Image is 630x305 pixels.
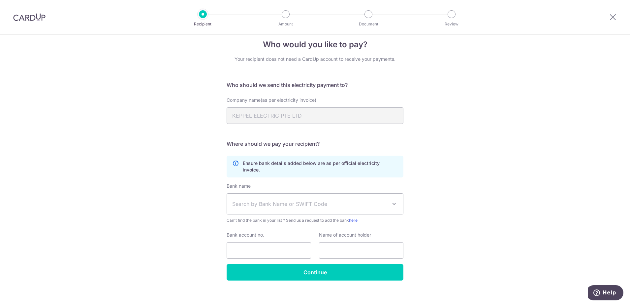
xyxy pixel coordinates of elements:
a: here [349,218,358,223]
label: Bank name [227,183,251,189]
p: Amount [261,21,310,27]
span: Search by Bank Name or SWIFT Code [232,200,387,208]
label: Bank account no. [227,232,264,238]
p: Recipient [178,21,227,27]
iframe: Opens a widget where you can find more information [588,285,623,302]
div: Your recipient does not need a CardUp account to receive your payments. [227,56,403,62]
input: Continue [227,264,403,281]
span: Can't find the bank in your list ? Send us a request to add the bank [227,217,403,224]
p: Ensure bank details added below are as per official electricity invoice. [243,160,398,173]
h5: Where should we pay your recipient? [227,140,403,148]
h4: Who would you like to pay? [227,39,403,51]
p: Review [427,21,476,27]
label: Name of account holder [319,232,371,238]
p: Document [344,21,393,27]
h5: Who should we send this electricity payment to? [227,81,403,89]
img: CardUp [13,13,46,21]
span: Company name(as per electricity invoice) [227,97,316,103]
